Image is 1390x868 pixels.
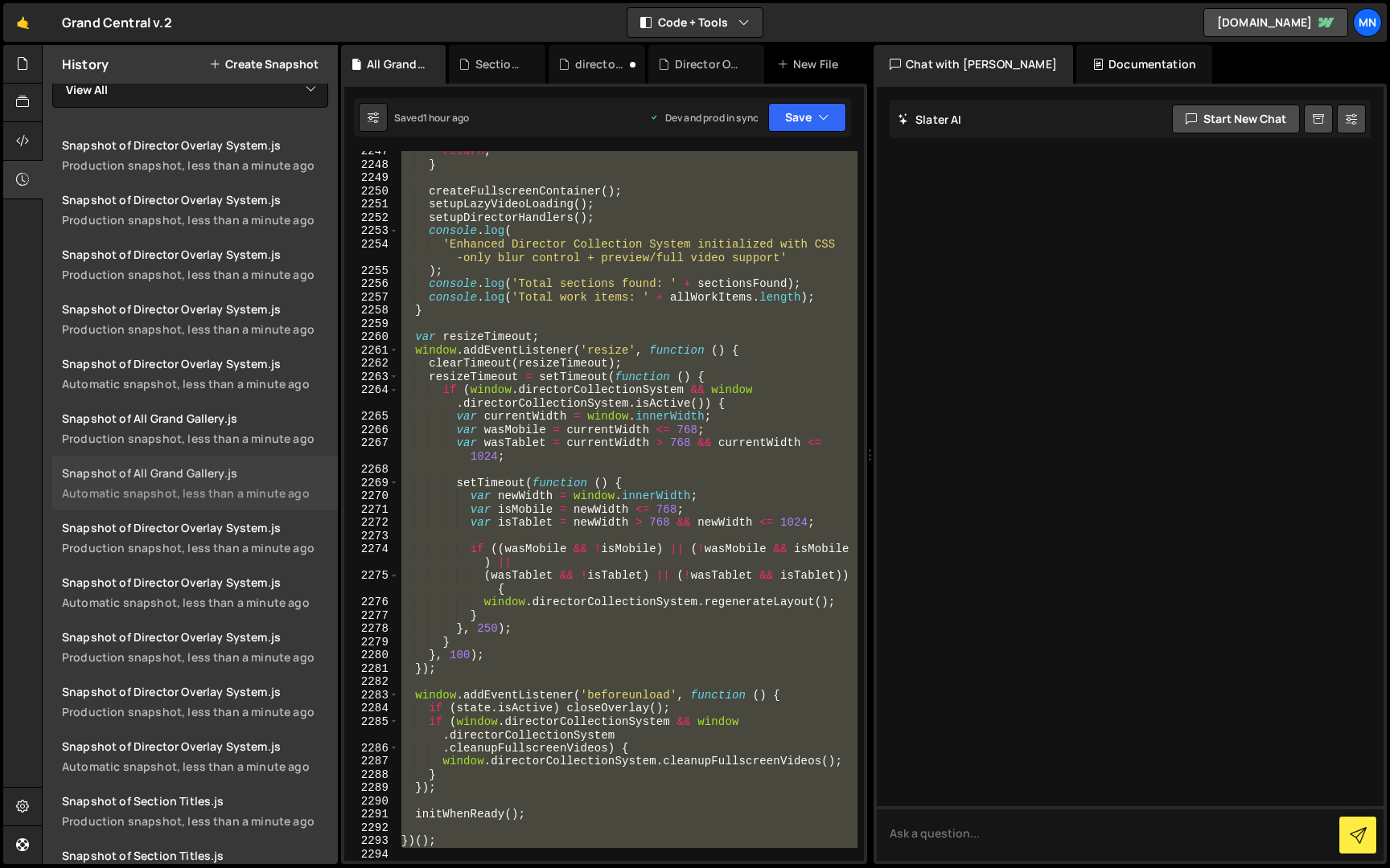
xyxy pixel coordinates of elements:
div: 2274 [344,542,399,569]
div: 2266 [344,424,399,437]
a: Snapshot of Director Overlay System.jsAutomatic snapshot, less than a minute ago [52,565,338,620]
div: Chat with [PERSON_NAME] [874,45,1073,84]
div: Snapshot of Section Titles.js [62,793,328,809]
div: Snapshot of Director Overlay System.js [62,247,328,262]
div: 2264 [344,383,399,410]
div: 2252 [344,211,399,225]
div: 2259 [344,317,399,331]
div: 2290 [344,795,399,809]
div: 2261 [344,344,399,358]
div: Snapshot of Director Overlay System.js [62,192,328,207]
div: 2282 [344,675,399,689]
div: Documentation [1076,45,1212,84]
a: Snapshot of Director Overlay System.jsProduction snapshot, less than a minute ago [52,237,338,292]
div: 2278 [344,622,399,636]
div: 2258 [344,304,399,317]
a: Snapshot of Director Overlay System.jsProduction snapshot, less than a minute ago [52,620,338,674]
div: Saved [394,111,469,125]
div: 2253 [344,224,399,238]
div: Snapshot of Director Overlay System.js [62,629,328,645]
div: Snapshot of Director Overlay System.js [62,684,328,699]
div: 2289 [344,781,399,795]
div: 2256 [344,277,399,291]
div: 2280 [344,649,399,662]
div: All Grand Gallery.js [367,56,426,72]
div: Automatic snapshot, less than a minute ago [62,595,328,610]
div: Snapshot of Director Overlay System.js [62,520,328,535]
div: 2249 [344,171,399,185]
div: Production snapshot, less than a minute ago [62,540,328,555]
div: 2285 [344,715,399,742]
div: Snapshot of Director Overlay System.js [62,137,328,153]
div: Production snapshot, less than a minute ago [62,212,328,227]
div: Snapshot of All Grand Gallery.js [62,465,328,481]
a: Snapshot of Director Overlay System.jsProduction snapshot, less than a minute ago [52,510,338,565]
div: 2260 [344,330,399,344]
div: 2284 [344,702,399,715]
div: 2293 [344,834,399,848]
a: Snapshot of Director Overlay System.jsAutomatic snapshot, less than a minute ago [52,346,338,401]
div: 2268 [344,463,399,477]
div: 2275 [344,569,399,596]
div: 2279 [344,636,399,649]
a: MN [1353,8,1382,37]
button: Save [768,103,846,132]
div: 2283 [344,689,399,702]
div: 2251 [344,198,399,211]
a: Snapshot of Director Overlay System.jsProduction snapshot, less than a minute ago [52,182,338,237]
div: Production snapshot, less than a minute ago [62,704,328,719]
a: [DOMAIN_NAME] [1203,8,1348,37]
div: Automatic snapshot, less than a minute ago [62,759,328,774]
div: 2265 [344,410,399,424]
div: Snapshot of Director Overlay System.js [62,301,328,317]
div: director-list.js [575,56,627,72]
div: Snapshot of Section Titles.js [62,848,328,863]
a: 🤙 [3,3,43,42]
a: Snapshot of Director Overlay System.jsAutomatic snapshot, less than a minute ago [52,729,338,784]
div: Snapshot of Director Overlay System.js [62,356,328,371]
div: 2255 [344,264,399,278]
div: Production snapshot, less than a minute ago [62,321,328,337]
div: 2292 [344,821,399,835]
div: 2269 [344,477,399,490]
div: 2277 [344,609,399,623]
div: Production snapshot, less than a minute ago [62,649,328,665]
a: Snapshot of Director Overlay System.jsProduction snapshot, less than a minute ago [52,674,338,729]
div: 2271 [344,503,399,517]
div: 2257 [344,291,399,305]
div: 2272 [344,516,399,530]
div: Automatic snapshot, less than a minute ago [62,376,328,391]
div: 2287 [344,755,399,768]
div: 2291 [344,808,399,821]
div: 2248 [344,158,399,172]
div: 2254 [344,238,399,264]
a: Snapshot of All Grand Gallery.jsAutomatic snapshot, less than a minute ago [52,456,338,510]
a: Snapshot of Director Overlay System.jsProduction snapshot, less than a minute ago [52,292,338,346]
div: 2262 [344,357,399,371]
div: 2270 [344,489,399,503]
button: Code + Tools [627,8,763,37]
div: Grand Central v.2 [62,13,172,32]
div: 2286 [344,742,399,755]
div: Production snapshot, less than a minute ago [62,158,328,173]
a: Snapshot of Section Titles.jsProduction snapshot, less than a minute ago [52,784,338,838]
div: 2263 [344,371,399,384]
div: Snapshot of All Grand Gallery.js [62,411,328,426]
div: 2247 [344,145,399,158]
div: Snapshot of Director Overlay System.js [62,575,328,590]
div: Director Overlay System.js [675,56,745,72]
div: 2273 [344,530,399,543]
div: Production snapshot, less than a minute ago [62,267,328,282]
div: Dev and prod in sync [649,111,759,125]
div: Section Titles.js [475,56,527,72]
div: 2294 [344,848,399,862]
div: Production snapshot, less than a minute ago [62,813,328,829]
div: 2276 [344,596,399,609]
h2: Slater AI [898,112,962,127]
button: Create Snapshot [209,58,319,71]
a: Snapshot of All Grand Gallery.jsProduction snapshot, less than a minute ago [52,401,338,456]
div: 2281 [344,662,399,676]
div: Automatic snapshot, less than a minute ago [62,485,328,501]
div: 2288 [344,768,399,782]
